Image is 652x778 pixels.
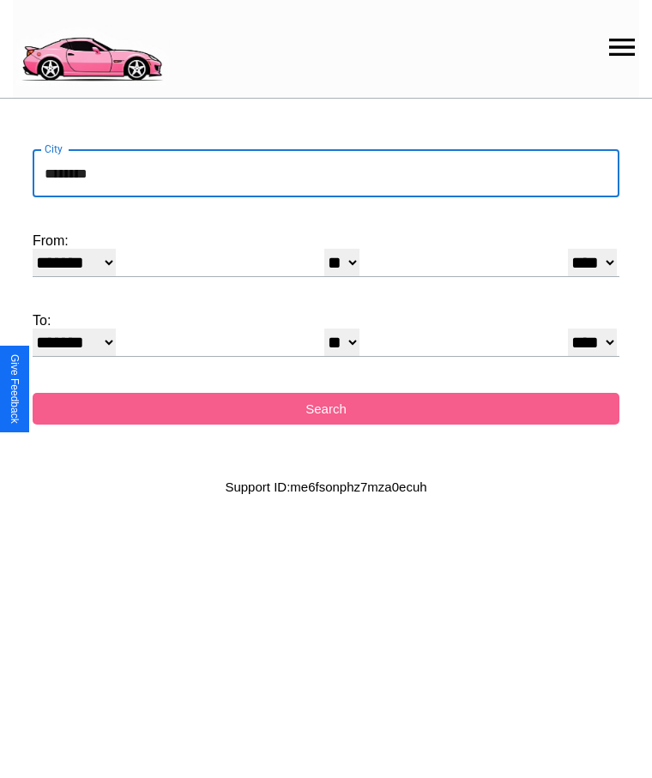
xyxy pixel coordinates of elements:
label: From: [33,233,619,249]
p: Support ID: me6fsonphz7mza0ecuh [225,475,426,498]
button: Search [33,393,619,425]
img: logo [13,9,170,86]
label: To: [33,313,619,329]
label: City [45,142,63,156]
div: Give Feedback [9,354,21,424]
